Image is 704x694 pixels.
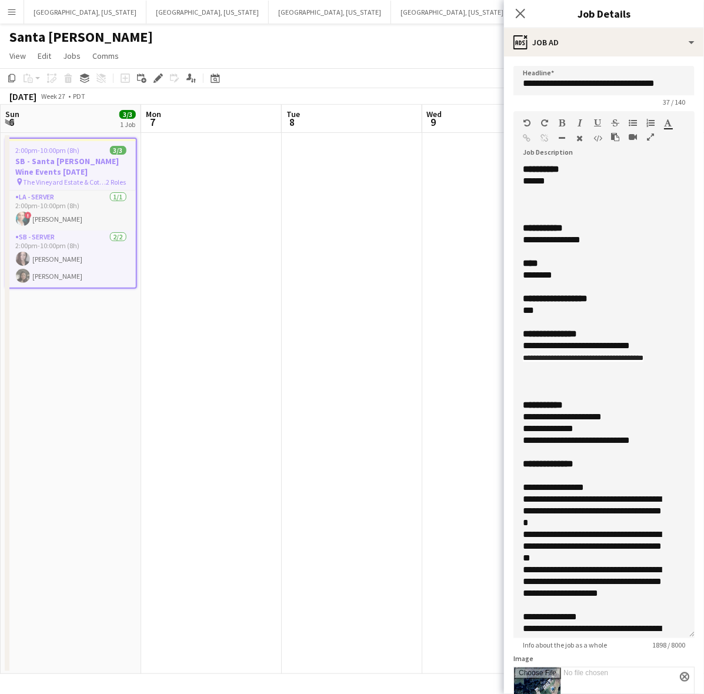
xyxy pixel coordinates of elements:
[110,146,126,155] span: 3/3
[576,134,584,143] button: Clear Formatting
[540,118,549,128] button: Redo
[593,134,602,143] button: HTML Code
[513,640,616,649] span: Info about the job as a whole
[425,115,442,129] span: 9
[5,48,31,64] a: View
[9,28,153,46] h1: Santa [PERSON_NAME]
[63,51,81,61] span: Jobs
[611,132,619,142] button: Paste as plain text
[5,109,19,119] span: Sun
[629,118,637,128] button: Unordered List
[593,118,602,128] button: Underline
[286,109,300,119] span: Tue
[558,134,566,143] button: Horizontal Line
[9,51,26,61] span: View
[33,48,56,64] a: Edit
[25,212,32,219] span: !
[39,92,68,101] span: Week 27
[504,6,704,21] h3: Job Details
[646,118,655,128] button: Ordered List
[269,1,391,24] button: [GEOGRAPHIC_DATA], [US_STATE]
[285,115,300,129] span: 8
[58,48,85,64] a: Jobs
[391,1,513,24] button: [GEOGRAPHIC_DATA], [US_STATE]
[629,132,637,142] button: Insert video
[427,109,442,119] span: Wed
[73,92,85,101] div: PDT
[504,28,704,56] div: Job Ad
[643,640,695,649] span: 1898 / 8000
[24,178,106,186] span: The Vineyard Estate & Cottages
[146,1,269,24] button: [GEOGRAPHIC_DATA], [US_STATE]
[106,178,126,186] span: 2 Roles
[6,231,136,288] app-card-role: SB - Server2/22:00pm-10:00pm (8h)[PERSON_NAME][PERSON_NAME]
[6,156,136,177] h3: SB - Santa [PERSON_NAME] Wine Events [DATE]
[5,138,137,289] app-job-card: 2:00pm-10:00pm (8h)3/3SB - Santa [PERSON_NAME] Wine Events [DATE] The Vineyard Estate & Cottages2...
[653,98,695,106] span: 37 / 140
[120,120,135,129] div: 1 Job
[576,118,584,128] button: Italic
[24,1,146,24] button: [GEOGRAPHIC_DATA], [US_STATE]
[88,48,124,64] a: Comms
[144,115,161,129] span: 7
[664,118,672,128] button: Text Color
[523,118,531,128] button: Undo
[92,51,119,61] span: Comms
[646,132,655,142] button: Fullscreen
[4,115,19,129] span: 6
[119,110,136,119] span: 3/3
[38,51,51,61] span: Edit
[611,118,619,128] button: Strikethrough
[9,91,36,102] div: [DATE]
[558,118,566,128] button: Bold
[6,191,136,231] app-card-role: LA - Server1/12:00pm-10:00pm (8h)![PERSON_NAME]
[146,109,161,119] span: Mon
[16,146,80,155] span: 2:00pm-10:00pm (8h)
